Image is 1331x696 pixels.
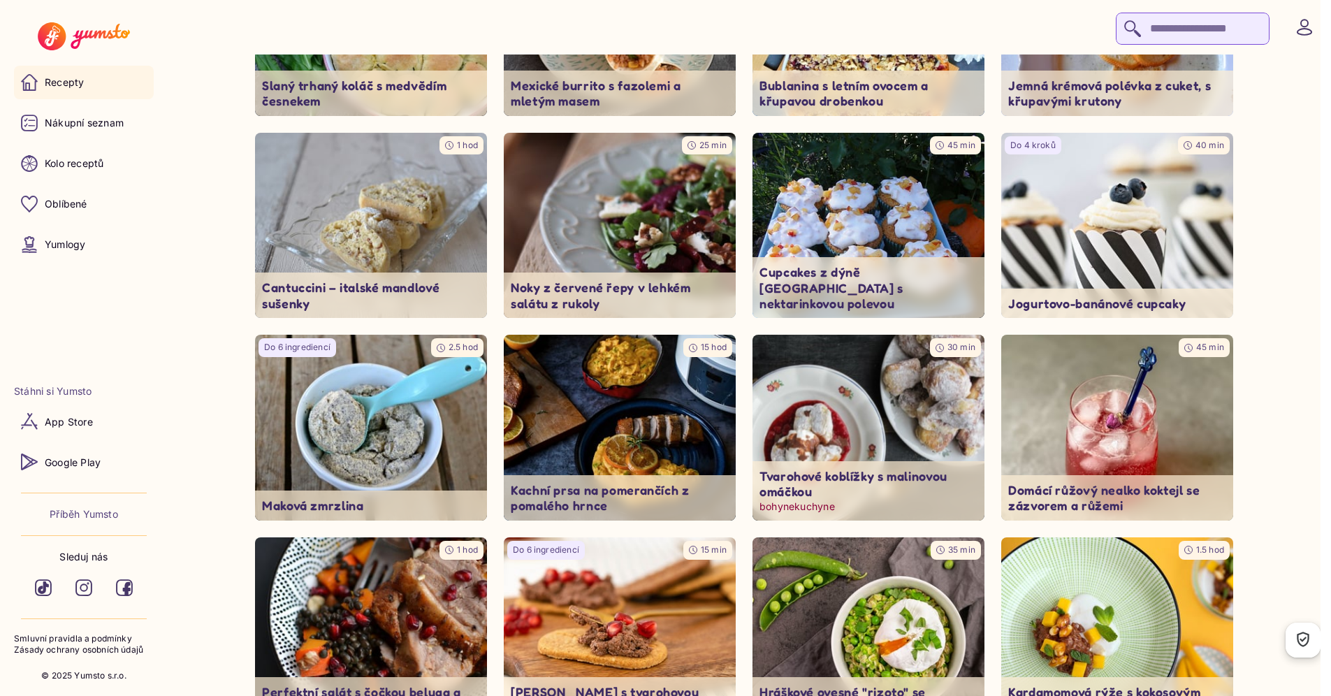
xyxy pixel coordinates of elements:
[255,335,487,521] a: undefinedDo 6 ingrediencí2.5 hodMaková zmrzlina
[14,644,154,656] a: Zásady ochrany osobních údajů
[1010,140,1056,152] p: Do 4 kroků
[457,140,478,150] span: 1 hod
[511,280,729,311] p: Noky z červené řepy v lehkém salátu z rukoly
[504,335,736,521] a: undefined15 hodKachní prsa na pomerančích z pomalého hrnce
[747,331,991,525] img: undefined
[45,116,124,130] p: Nákupní seznam
[1008,482,1226,514] p: Domácí růžový nealko koktejl se zázvorem a růžemi
[1196,342,1224,352] span: 45 min
[50,507,118,521] a: Příběh Yumsto
[14,384,154,398] li: Stáhni si Yumsto
[752,133,984,319] img: undefined
[457,544,478,555] span: 1 hod
[752,335,984,521] a: undefined30 minTvarohové koblížky s malinovou omáčkoubohynekuchyne
[701,544,727,555] span: 15 min
[511,482,729,514] p: Kachní prsa na pomerančích z pomalého hrnce
[38,22,129,50] img: Yumsto logo
[14,147,154,180] a: Kolo receptů
[948,544,975,555] span: 35 min
[701,342,727,352] span: 15 hod
[255,133,487,319] img: undefined
[1008,296,1226,312] p: Jogurtovo-banánové cupcaky
[255,133,487,319] a: undefined1 hodCantuccini – italské mandlové sušenky
[59,550,108,564] p: Sleduj nás
[41,670,126,682] p: © 2025 Yumsto s.r.o.
[511,78,729,109] p: Mexické burrito s fazolemi a mletým masem
[45,415,93,429] p: App Store
[699,140,727,150] span: 25 min
[752,133,984,319] a: undefined45 minCupcakes z dýně [GEOGRAPHIC_DATA] s nektarinkovou polevou
[264,342,330,354] p: Do 6 ingrediencí
[1195,140,1224,150] span: 40 min
[45,456,101,470] p: Google Play
[759,468,977,500] p: Tvarohové koblížky s malinovou omáčkou
[45,75,84,89] p: Recepty
[262,280,480,311] p: Cantuccini – italské mandlové sušenky
[45,238,85,252] p: Yumlogy
[1008,78,1226,109] p: Jemná krémová polévka z cuket, s křupavými krutony
[262,78,480,109] p: Slaný trhaný koláč s medvědím česnekem
[14,66,154,99] a: Recepty
[14,106,154,140] a: Nákupní seznam
[14,187,154,221] a: Oblíbené
[14,445,154,479] a: Google Play
[504,133,736,319] a: undefined25 minNoky z červené řepy v lehkém salátu z rukoly
[1001,335,1233,521] img: undefined
[504,133,736,319] img: undefined
[45,157,104,171] p: Kolo receptů
[504,335,736,521] img: undefined
[14,228,154,261] a: Yumlogy
[1001,133,1233,319] img: undefined
[1001,133,1233,319] a: undefinedDo 4 kroků40 minJogurtovo-banánové cupcaky
[262,498,480,514] p: Maková zmrzlina
[947,342,975,352] span: 30 min
[255,335,487,521] img: undefined
[759,264,977,312] p: Cupcakes z dýně [GEOGRAPHIC_DATA] s nektarinkovou polevou
[1196,544,1224,555] span: 1.5 hod
[947,140,975,150] span: 45 min
[513,544,579,556] p: Do 6 ingrediencí
[759,500,977,514] p: bohynekuchyne
[1001,335,1233,521] a: undefined45 minDomácí růžový nealko koktejl se zázvorem a růžemi
[45,197,87,211] p: Oblíbené
[14,405,154,438] a: App Store
[759,78,977,109] p: Bublanina s letním ovocem a křupavou drobenkou
[14,633,154,645] a: Smluvní pravidla a podmínky
[449,342,478,352] span: 2.5 hod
